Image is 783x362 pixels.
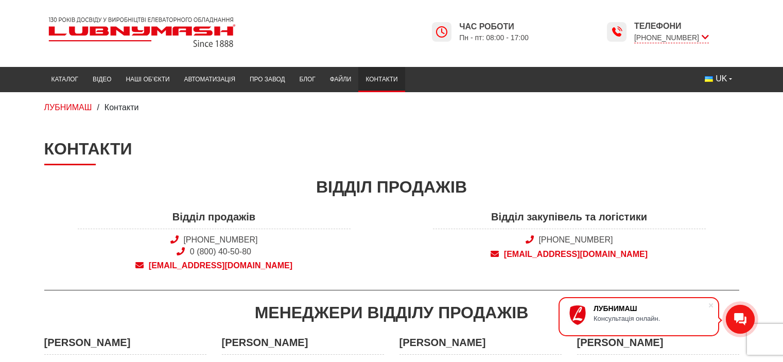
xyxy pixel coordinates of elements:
[433,210,706,230] span: Відділ закупівель та логістики
[44,335,206,355] span: [PERSON_NAME]
[44,176,739,199] div: Відділ продажів
[85,70,118,90] a: Відео
[44,103,92,112] a: ЛУБНИМАШ
[118,70,177,90] a: Наші об’єкти
[634,21,709,32] span: Телефони
[177,70,242,90] a: Автоматизація
[222,335,384,355] span: [PERSON_NAME]
[538,235,613,244] a: [PHONE_NUMBER]
[358,70,405,90] a: Контакти
[105,103,139,112] span: Контакти
[698,70,739,88] button: UK
[323,70,359,90] a: Файли
[634,32,709,43] span: [PHONE_NUMBER]
[436,26,448,38] img: Lubnymash time icon
[292,70,322,90] a: Блог
[459,33,529,43] span: Пн - пт: 08:00 - 17:00
[611,26,623,38] img: Lubnymash time icon
[97,103,99,112] span: /
[594,304,708,313] div: ЛУБНИМАШ
[594,315,708,322] div: Консультація онлайн.
[399,335,562,355] span: [PERSON_NAME]
[459,21,529,32] span: Час роботи
[44,70,85,90] a: Каталог
[577,335,739,355] span: [PERSON_NAME]
[716,73,727,84] span: UK
[183,235,257,244] a: [PHONE_NUMBER]
[44,301,739,324] div: Менеджери відділу продажів
[190,247,251,256] a: 0 (800) 40-50-80
[44,139,739,165] h1: Контакти
[242,70,292,90] a: Про завод
[78,210,351,230] span: Відділ продажів
[44,13,240,51] img: Lubnymash
[78,260,351,271] a: [EMAIL_ADDRESS][DOMAIN_NAME]
[433,249,706,260] a: [EMAIL_ADDRESS][DOMAIN_NAME]
[705,76,713,82] img: Українська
